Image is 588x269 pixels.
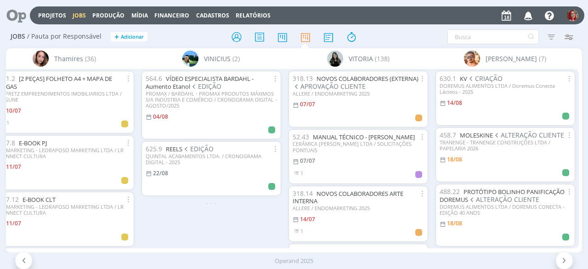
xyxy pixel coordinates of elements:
[300,215,315,223] : 14/07
[300,170,303,177] span: 1
[327,51,343,67] img: V
[182,144,214,153] span: EDIÇÃO
[38,11,66,19] a: Projetos
[447,219,462,227] : 18/08
[460,74,467,83] a: KV
[90,12,127,19] button: Produção
[300,157,315,165] : 07/07
[447,155,462,163] : 18/08
[146,153,277,165] div: QUINTAL ACABAMENTOS LTDA. / CRONOGRAMA DIGITAL - 2025
[85,54,96,63] span: (36)
[6,119,9,126] span: 1
[33,51,49,67] img: T
[313,133,415,141] a: MANUAL TÉCNICO - [PERSON_NAME]
[6,107,21,114] : 10/07
[293,247,313,256] span: 318.14
[447,99,462,107] : 14/08
[146,74,254,91] a: VÍDEO ESPECIALISTA BARDAHL - Aumento Etanol
[293,82,366,91] span: APROVAÇÃO CLIENTE
[111,32,147,42] button: +Adicionar
[293,74,313,83] span: 318.13
[440,131,456,139] span: 458.7
[293,205,424,211] div: ALLERE / ENDOMARKETING 2025
[166,145,182,153] a: REELS
[567,10,578,21] img: G
[131,11,148,19] a: Mídia
[440,83,571,95] div: DOREMUS ALIMENTOS LTDA / Doremus Conecta Lácteos - 2025
[6,163,21,171] : 11/07
[440,204,571,216] div: DOREMUS ALIMENTOS LTDA / DOREMUS CONECTA - EDIÇÃO 40 ANOS
[35,12,69,19] button: Projetos
[153,169,168,177] : 22/08
[193,12,232,19] button: Cadastros
[447,29,539,44] input: Busca
[464,51,480,67] img: V
[317,74,418,83] a: NOVOS COLABORADORES (EXTERNA)
[236,11,271,19] a: Relatórios
[375,54,390,63] span: (138)
[233,12,273,19] button: Relatórios
[146,144,162,153] span: 625.9
[300,100,315,108] : 07/07
[467,74,503,83] span: CRIAÇÃO
[146,74,162,83] span: 564.6
[152,12,192,19] button: Financeiro
[293,132,309,141] span: 52.43
[196,11,229,19] span: Cadastros
[114,32,119,42] span: +
[232,54,240,63] span: (2)
[293,91,424,97] div: ALLERE / ENDOMARKETING 2025
[460,131,493,139] a: MOLESKINE
[6,219,21,227] : 11/07
[92,11,124,19] a: Produção
[293,189,313,198] span: 318.14
[19,139,47,147] a: E-BOOK PJ
[73,11,86,19] a: Jobs
[11,33,25,40] span: Jobs
[182,51,198,67] img: V
[300,228,303,235] span: 1
[486,54,537,63] span: [PERSON_NAME]
[293,141,424,153] div: CERÂMICA [PERSON_NAME] LTDA / SOLICITAÇÕES PONTUAIS
[146,91,277,109] div: PROMAX / BARDAHL - PROMAX PRODUTOS MÁXIMOS S/A INDÚSTRIA E COMÉRCIO / CRONOGRAMA DIGITAL - AGOSTO...
[349,54,373,63] span: VITORIA
[293,247,403,263] a: NOVOS COLABORADORES ARTE INTERNA
[440,74,456,83] span: 630.1
[566,7,579,23] button: G
[204,54,231,63] span: VINICIUS
[154,11,189,19] a: Financeiro
[539,54,546,63] span: (7)
[440,187,460,196] span: 488.22
[440,139,571,151] div: TRANENGE - TRANENGE CONSTRUÇÕES LTDA / PAPELARIA 2026
[493,131,564,139] span: ALTERAÇÃO CLIENTE
[23,195,56,204] a: E-BOOK CLT
[190,82,221,91] span: EDIÇÃO
[121,34,144,40] span: Adicionar
[54,54,83,63] span: Thamires
[293,189,403,206] a: NOVOS COLABORADORES ARTE INTERNA
[70,12,89,19] button: Jobs
[468,195,539,204] span: ALTERAÇÃO CLIENTE
[138,198,285,207] div: - - -
[153,113,168,120] : 04/08
[27,33,102,40] span: / Pauta por Responsável
[129,12,151,19] button: Mídia
[440,188,565,204] a: PROTÓTIPO BOLINHO PANIFICAÇÃO DOREMUS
